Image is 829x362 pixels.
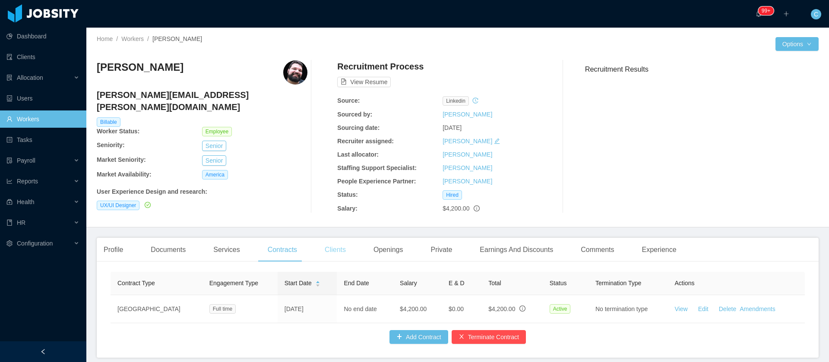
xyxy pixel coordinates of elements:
b: Worker Status: [97,128,139,135]
button: Optionsicon: down [775,37,819,51]
td: [GEOGRAPHIC_DATA] [111,295,203,323]
a: icon: userWorkers [6,110,79,128]
div: Openings [367,238,410,262]
b: Staffing Support Specialist: [337,164,417,171]
span: Billable [97,117,120,127]
button: icon: plusAdd Contract [389,330,448,344]
div: Services [206,238,247,262]
b: Market Availability: [97,171,152,178]
h3: Recruitment Results [585,64,819,75]
i: icon: plus [783,11,789,17]
b: Recruiter assigned: [337,138,394,145]
span: Allocation [17,74,43,81]
span: [PERSON_NAME] [152,35,202,42]
a: Amendments [740,305,775,312]
sup: 198 [758,6,774,15]
span: Reports [17,178,38,185]
b: Sourced by: [337,111,372,118]
i: icon: history [472,98,478,104]
div: Documents [144,238,193,262]
i: icon: line-chart [6,178,13,184]
a: [PERSON_NAME] [443,164,492,171]
a: icon: pie-chartDashboard [6,28,79,45]
a: icon: check-circle [143,201,151,208]
span: Termination Type [595,280,641,286]
span: America [202,170,228,179]
i: icon: edit [494,138,500,144]
span: Actions [675,280,695,286]
span: E & D [449,280,465,286]
a: Home [97,35,113,42]
span: Full time [209,304,236,314]
span: $4,200.00 [400,305,427,312]
span: Configuration [17,240,53,247]
span: info-circle [519,305,525,312]
img: c8e1ecae-f1b1-4814-a9fc-ed6510bf0e95_675060cff28eb-400w.png [283,60,307,85]
div: Earnings And Discounts [473,238,560,262]
a: View [675,305,688,312]
div: Experience [635,238,683,262]
a: icon: file-textView Resume [337,79,391,85]
span: Payroll [17,157,35,164]
button: icon: file-textView Resume [337,77,391,87]
h4: [PERSON_NAME][EMAIL_ADDRESS][PERSON_NAME][DOMAIN_NAME] [97,89,307,113]
i: icon: caret-down [315,283,320,286]
i: icon: medicine-box [6,199,13,205]
td: [DATE] [278,295,337,323]
a: [PERSON_NAME] [443,178,492,185]
b: User Experience Design and research : [97,188,207,195]
span: HR [17,219,25,226]
b: Last allocator: [337,151,379,158]
button: Senior [202,141,226,151]
span: UX/UI Designer [97,201,139,210]
span: / [116,35,118,42]
span: info-circle [474,205,480,211]
div: Profile [97,238,130,262]
div: Clients [318,238,353,262]
i: icon: bell [756,11,762,17]
div: Private [424,238,459,262]
span: C [814,9,818,19]
td: No end date [337,295,393,323]
a: Edit [698,305,709,312]
b: People Experience Partner: [337,178,416,185]
b: Source: [337,97,360,104]
button: icon: closeTerminate Contract [452,330,526,344]
i: icon: solution [6,75,13,81]
span: / [147,35,149,42]
span: Active [550,304,571,314]
h3: [PERSON_NAME] [97,60,184,74]
b: Market Seniority: [97,156,146,163]
div: Contracts [261,238,304,262]
span: Contract Type [117,280,155,286]
span: End Date [344,280,369,286]
b: Seniority: [97,142,125,148]
div: Comments [574,238,621,262]
i: icon: file-protect [6,157,13,164]
button: Senior [202,155,226,166]
td: No termination type [589,295,668,323]
a: icon: robotUsers [6,90,79,107]
i: icon: book [6,220,13,226]
span: linkedin [443,96,469,106]
span: Employee [202,127,232,136]
span: [DATE] [443,124,462,131]
i: icon: setting [6,240,13,246]
button: Edit [688,302,715,316]
b: Status: [337,191,358,198]
a: icon: profileTasks [6,131,79,148]
span: Total [488,280,501,286]
a: [PERSON_NAME] [443,111,492,118]
span: Salary [400,280,417,286]
b: Sourcing date: [337,124,380,131]
a: Delete [719,305,736,312]
a: [PERSON_NAME] [443,138,492,145]
span: Status [550,280,567,286]
span: $4,200.00 [443,205,469,212]
div: Sort [315,280,320,286]
span: $0.00 [449,305,464,312]
i: icon: check-circle [145,202,151,208]
a: Workers [121,35,144,42]
span: Engagement Type [209,280,258,286]
span: $4,200.00 [488,305,515,312]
